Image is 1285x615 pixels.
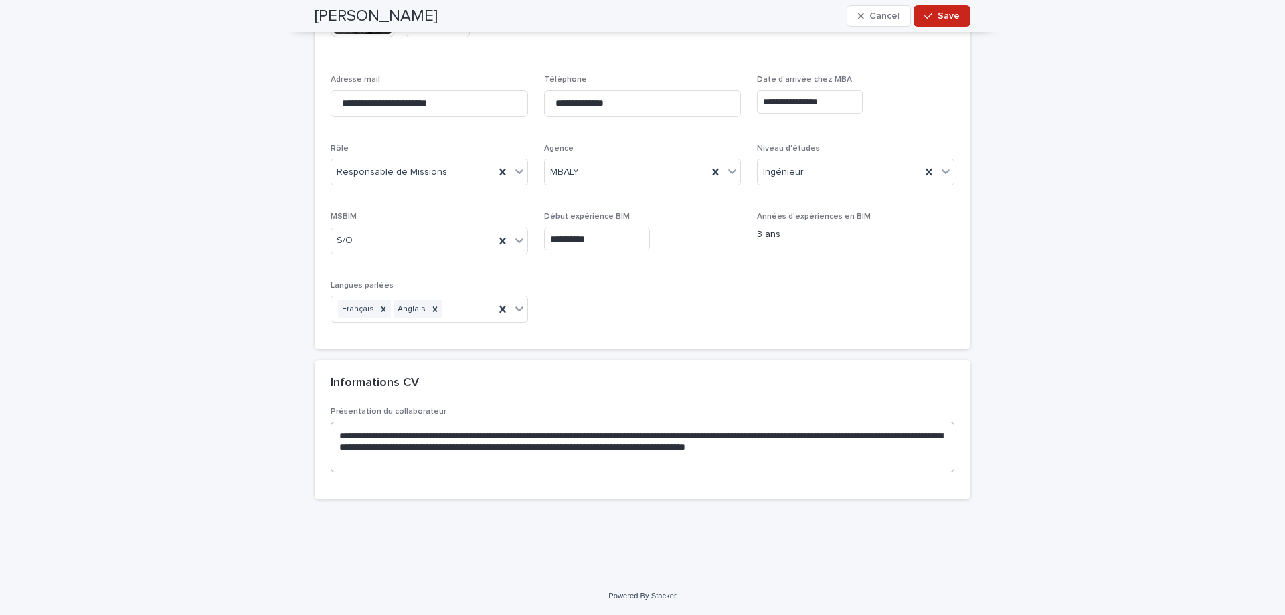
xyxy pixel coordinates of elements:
span: Niveau d'études [757,145,820,153]
span: Présentation du collaborateur [331,408,446,416]
div: Anglais [394,300,428,319]
span: Save [938,11,960,21]
span: Téléphone [544,76,587,84]
p: 3 ans [757,228,954,242]
a: Powered By Stacker [608,592,676,600]
span: MBALY [550,165,579,179]
span: Adresse mail [331,76,380,84]
span: Date d'arrivée chez MBA [757,76,852,84]
span: Ingénieur [763,165,804,179]
span: MSBIM [331,213,357,221]
span: Responsable de Missions [337,165,447,179]
span: Langues parlées [331,282,394,290]
div: Français [338,300,376,319]
span: Début expérience BIM [544,213,630,221]
h2: Informations CV [331,376,419,391]
span: Agence [544,145,574,153]
span: S/O [337,234,353,248]
span: Cancel [869,11,899,21]
span: Années d'expériences en BIM [757,213,871,221]
span: Rôle [331,145,349,153]
h2: [PERSON_NAME] [315,7,438,26]
button: Save [914,5,970,27]
button: Cancel [847,5,911,27]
